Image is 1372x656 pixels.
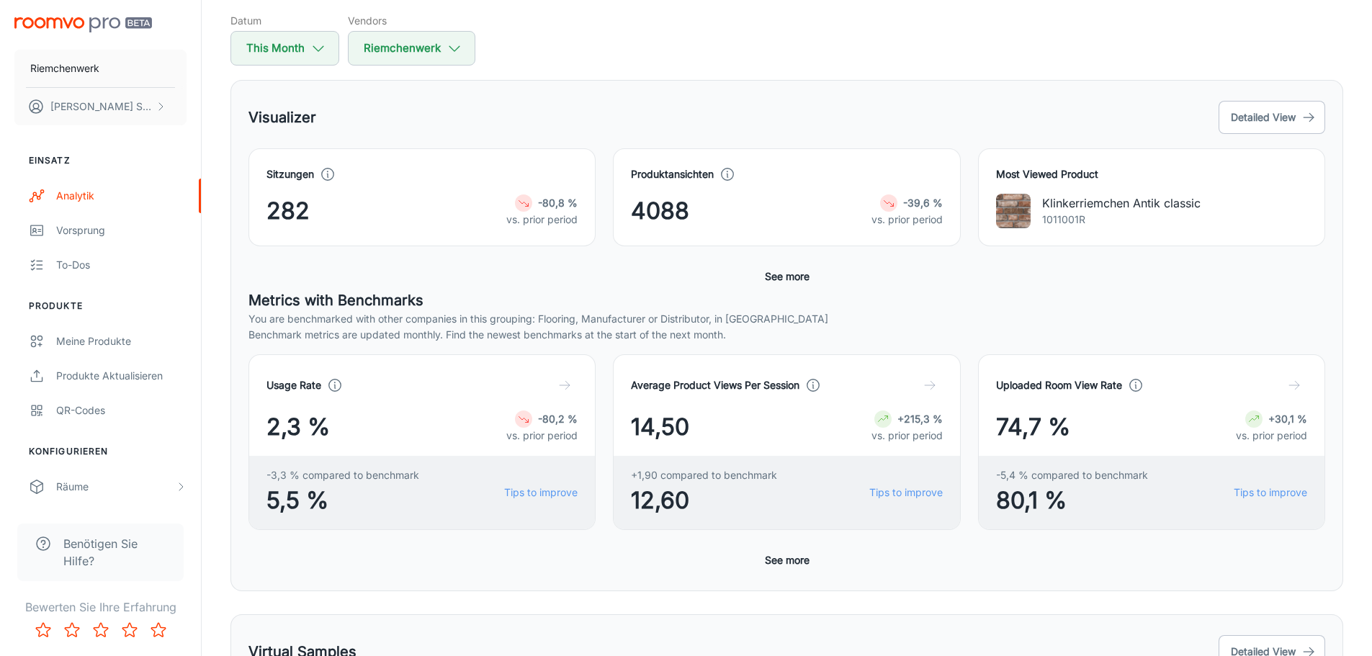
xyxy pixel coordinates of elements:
div: To-dos [56,257,187,273]
h5: Metrics with Benchmarks [248,289,1325,311]
p: Benchmark metrics are updated monthly. Find the newest benchmarks at the start of the next month. [248,327,1325,343]
p: Riemchenwerk [30,60,99,76]
button: See more [759,264,815,289]
div: Analytik [56,188,187,204]
span: 282 [266,194,310,228]
h5: Vendors [348,13,475,28]
p: Klinkerriemchen Antik classic [1042,194,1201,212]
span: -3,3 % compared to benchmark [266,467,419,483]
strong: -39,6 % [903,197,943,209]
h4: Sitzungen [266,166,314,182]
p: vs. prior period [1236,428,1307,444]
button: Rate 1 star [29,616,58,644]
div: Produkte aktualisieren [56,368,187,384]
span: +1,90 compared to benchmark [631,467,777,483]
button: Rate 4 star [115,616,144,644]
div: Räume [56,479,175,495]
span: 80,1 % [996,483,1148,518]
a: Tips to improve [1234,485,1307,500]
button: Riemchenwerk [348,31,475,66]
div: Vorsprung [56,223,187,238]
strong: -80,8 % [538,197,578,209]
span: -5,4 % compared to benchmark [996,467,1148,483]
p: vs. prior period [871,428,943,444]
button: See more [759,547,815,573]
span: 2,3 % [266,410,330,444]
button: Detailed View [1219,101,1325,134]
div: Meine Produkte [56,333,187,349]
button: Riemchenwerk [14,50,187,87]
button: [PERSON_NAME] Soller [14,88,187,125]
div: QR-Codes [56,403,187,418]
h5: Datum [230,13,339,28]
a: Tips to improve [869,485,943,500]
p: You are benchmarked with other companies in this grouping: Flooring, Manufacturer or Distributor,... [248,311,1325,327]
p: vs. prior period [506,212,578,228]
strong: -80,2 % [538,413,578,425]
a: Tips to improve [504,485,578,500]
h4: Uploaded Room View Rate [996,377,1122,393]
p: 1011001R [1042,212,1201,228]
strong: +30,1 % [1268,413,1307,425]
p: vs. prior period [871,212,943,228]
p: Bewerten Sie Ihre Erfahrung [12,598,189,616]
img: Roomvo PRO Beta [14,17,152,32]
span: Benötigen Sie Hilfe? [63,535,166,570]
h5: Visualizer [248,107,316,128]
span: 12,60 [631,483,777,518]
span: 14,50 [631,410,689,444]
img: Klinkerriemchen Antik classic [996,194,1031,228]
h4: Usage Rate [266,377,321,393]
span: 5,5 % [266,483,419,518]
h4: Average Product Views Per Session [631,377,799,393]
button: Rate 2 star [58,616,86,644]
p: [PERSON_NAME] Soller [50,99,152,114]
h4: Produktansichten [631,166,714,182]
h4: Most Viewed Product [996,166,1307,182]
button: Rate 3 star [86,616,115,644]
span: 74,7 % [996,410,1070,444]
button: Rate 5 star [144,616,173,644]
span: 4088 [631,194,689,228]
p: vs. prior period [506,428,578,444]
button: This Month [230,31,339,66]
strong: +215,3 % [897,413,943,425]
